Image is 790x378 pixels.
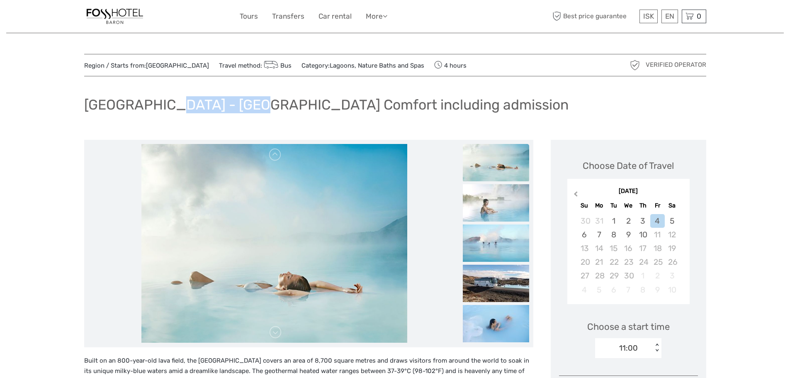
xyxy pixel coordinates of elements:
div: Not available Saturday, October 3rd, 2026 [665,269,679,283]
button: Open LiveChat chat widget [95,13,105,23]
div: Not available Tuesday, September 15th, 2026 [606,241,621,255]
div: We [621,200,635,211]
img: abeddac4443a4c4f9649045e2cbba9e2_slider_thumbnail.jpeg [463,265,529,302]
div: Not available Saturday, September 26th, 2026 [665,255,679,269]
a: Car rental [318,10,352,22]
div: Choose Wednesday, September 9th, 2026 [621,228,635,241]
img: 8b8af529a9e5419294828af8a2b98e7d_main_slider.jpeg [141,144,407,343]
div: Not available Tuesday, September 22nd, 2026 [606,255,621,269]
div: Choose Monday, September 7th, 2026 [592,228,606,241]
div: Choose Saturday, September 5th, 2026 [665,214,679,228]
div: Not available Saturday, September 12th, 2026 [665,228,679,241]
div: Not available Monday, September 28th, 2026 [592,269,606,283]
span: 0 [695,12,702,20]
span: Travel method: [219,59,292,71]
div: Not available Friday, October 2nd, 2026 [650,269,665,283]
span: Best price guarantee [551,10,637,23]
div: Sa [665,200,679,211]
div: EN [661,10,678,23]
div: Choose Sunday, August 30th, 2026 [577,214,592,228]
div: Choose Date of Travel [583,159,674,172]
div: Fr [650,200,665,211]
img: 89323c60ae7045e49c26330de12a2014_slider_thumbnail.jpg [463,305,529,342]
div: Not available Saturday, September 19th, 2026 [665,241,679,255]
div: Not available Saturday, October 10th, 2026 [665,283,679,297]
div: Choose Thursday, September 10th, 2026 [636,228,650,241]
img: 1355-f22f4eb0-fb05-4a92-9bea-b034c25151e6_logo_small.jpg [84,6,146,27]
h1: [GEOGRAPHIC_DATA] - [GEOGRAPHIC_DATA] Comfort including admission [84,96,569,113]
div: Su [577,200,592,211]
a: More [366,10,387,22]
div: Not available Thursday, October 8th, 2026 [636,283,650,297]
div: Mo [592,200,606,211]
div: Not available Sunday, September 27th, 2026 [577,269,592,283]
p: We're away right now. Please check back later! [12,15,94,21]
a: Transfers [272,10,304,22]
div: Choose Tuesday, September 8th, 2026 [606,228,621,241]
div: Choose Wednesday, September 2nd, 2026 [621,214,635,228]
div: Not available Friday, October 9th, 2026 [650,283,665,297]
img: 8b8af529a9e5419294828af8a2b98e7d_slider_thumbnail.jpeg [463,144,529,181]
div: Not available Sunday, September 13th, 2026 [577,241,592,255]
div: Not available Sunday, October 4th, 2026 [577,283,592,297]
div: Not available Monday, October 5th, 2026 [592,283,606,297]
span: 4 hours [434,59,467,71]
div: Tu [606,200,621,211]
span: Verified Operator [646,61,706,69]
div: Th [636,200,650,211]
div: Not available Wednesday, September 23rd, 2026 [621,255,635,269]
div: [DATE] [567,187,690,196]
span: ISK [643,12,654,20]
div: Not available Friday, September 11th, 2026 [650,228,665,241]
img: 1be65a40f73e45d0aeb2ea7ba8aa2a94_slider_thumbnail.jpeg [463,224,529,262]
div: Not available Friday, September 18th, 2026 [650,241,665,255]
div: Not available Thursday, September 17th, 2026 [636,241,650,255]
div: 11:00 [619,343,638,354]
div: Not available Sunday, September 20th, 2026 [577,255,592,269]
a: Tours [240,10,258,22]
div: Not available Friday, September 25th, 2026 [650,255,665,269]
div: Not available Tuesday, September 29th, 2026 [606,269,621,283]
img: verified_operator_grey_128.png [628,59,642,72]
div: Not available Wednesday, September 30th, 2026 [621,269,635,283]
span: Region / Starts from: [84,61,209,70]
div: Not available Monday, September 14th, 2026 [592,241,606,255]
div: Not available Wednesday, September 16th, 2026 [621,241,635,255]
div: Choose Friday, September 4th, 2026 [650,214,665,228]
div: Choose Sunday, September 6th, 2026 [577,228,592,241]
a: Bus [262,62,292,69]
a: [GEOGRAPHIC_DATA] [146,62,209,69]
a: Lagoons, Nature Baths and Spas [330,62,424,69]
div: Not available Thursday, October 1st, 2026 [636,269,650,283]
div: Not available Thursday, September 24th, 2026 [636,255,650,269]
div: month 2026-09 [570,214,687,297]
div: Choose Tuesday, September 1st, 2026 [606,214,621,228]
span: Choose a start time [587,320,670,333]
span: Category: [301,61,424,70]
div: Choose Thursday, September 3rd, 2026 [636,214,650,228]
div: < > [654,344,661,352]
div: Not available Wednesday, October 7th, 2026 [621,283,635,297]
button: Previous Month [568,189,581,202]
div: Choose Monday, August 31st, 2026 [592,214,606,228]
div: Not available Monday, September 21st, 2026 [592,255,606,269]
div: Not available Tuesday, October 6th, 2026 [606,283,621,297]
img: 3613469197694f4cb39c3f056b8fd3ca_slider_thumbnail.jpg [463,184,529,222]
